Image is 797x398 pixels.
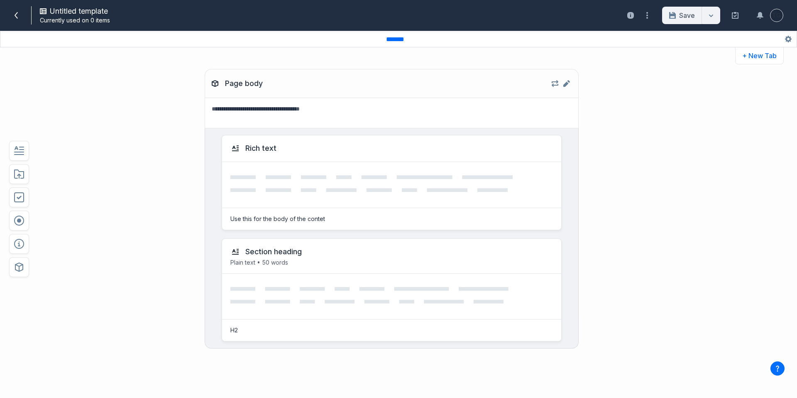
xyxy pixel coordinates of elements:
p: Plain text • 50 words [230,258,553,267]
span: TG [772,11,781,20]
a: Back [10,9,23,22]
div: Currently used on 0 items [40,16,329,25]
button: Add asset field [9,164,29,184]
div: Section heading [245,247,302,257]
button: Toggle the notification sidebar [753,9,767,22]
span: Untitled template [50,7,108,15]
div: Use this for the body of the contet [222,208,333,230]
button: + New Tab [735,47,784,64]
button: Template dropdown [641,9,654,22]
button: Add checkbox field [9,187,29,207]
a: Setup guide [729,9,742,22]
summary: View profile menu [770,9,783,22]
div: H2 [222,319,246,341]
div: Rich text [245,143,276,153]
button: Open repeat settings [550,79,560,88]
button: Add guidelines field [9,234,29,254]
button: Page body [222,76,266,91]
button: Insert component [9,257,29,277]
button: Add text field [9,141,29,161]
button: Add radio button field [9,211,29,231]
